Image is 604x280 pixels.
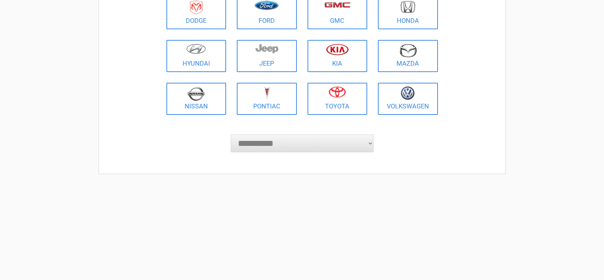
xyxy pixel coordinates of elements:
a: Pontiac [237,83,297,115]
a: Hyundai [166,40,226,72]
img: toyota [329,86,346,98]
a: Mazda [378,40,438,72]
a: Volkswagen [378,83,438,115]
img: dodge [190,1,203,15]
a: Nissan [166,83,226,115]
img: gmc [324,2,350,8]
a: Kia [308,40,368,72]
img: nissan [188,86,205,101]
img: honda [400,1,415,13]
img: volkswagen [401,86,415,100]
img: jeep [255,44,278,54]
img: kia [326,44,349,55]
img: ford [255,1,279,10]
img: pontiac [263,86,270,100]
img: mazda [399,44,417,57]
img: hyundai [186,44,206,54]
a: Jeep [237,40,297,72]
a: Toyota [308,83,368,115]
